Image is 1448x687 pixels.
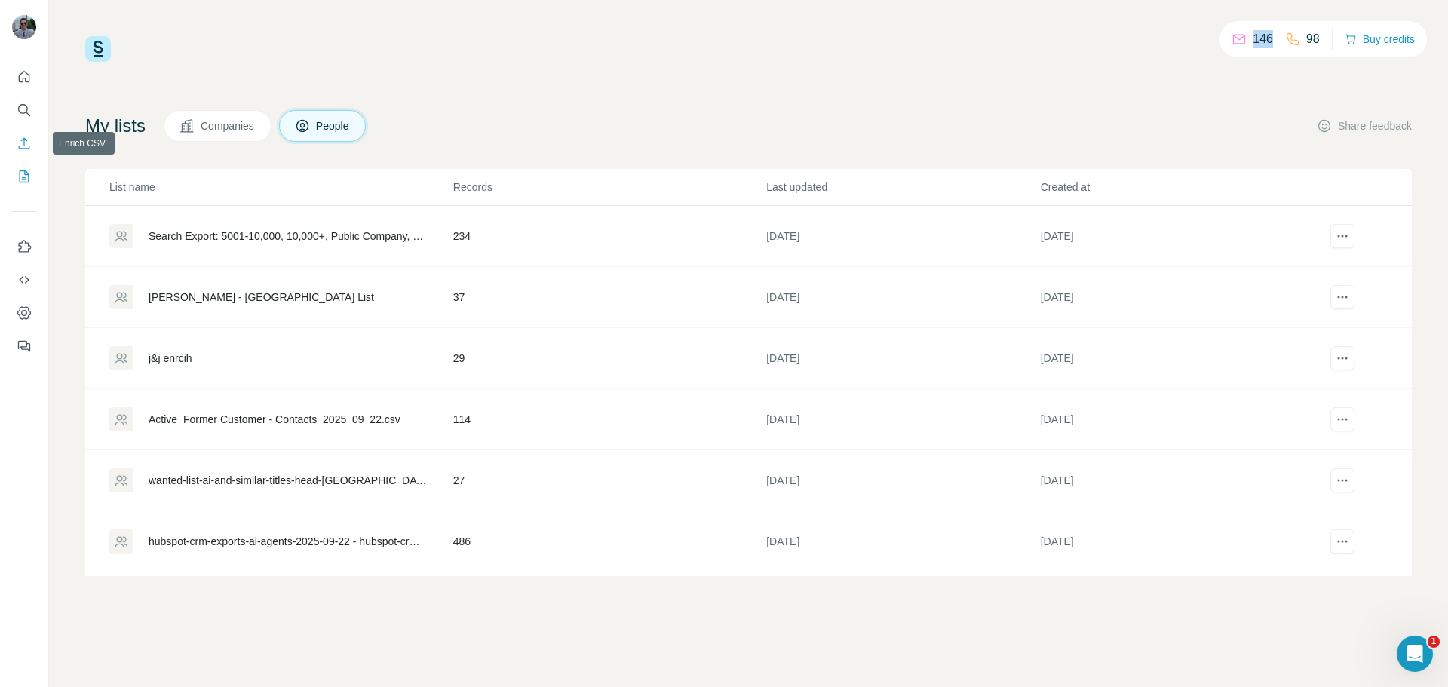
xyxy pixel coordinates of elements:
[1330,407,1354,431] button: actions
[149,412,400,427] div: Active_Former Customer - Contacts_2025_09_22.csv
[452,450,765,511] td: 27
[452,389,765,450] td: 114
[109,179,452,195] p: List name
[765,511,1039,572] td: [DATE]
[1040,572,1314,633] td: [DATE]
[201,118,256,133] span: Companies
[452,328,765,389] td: 29
[765,328,1039,389] td: [DATE]
[12,266,36,293] button: Use Surfe API
[765,206,1039,267] td: [DATE]
[1040,206,1314,267] td: [DATE]
[452,206,765,267] td: 234
[149,534,428,549] div: hubspot-crm-exports-ai-agents-2025-09-22 - hubspot-crm-exports-ai-agents-2025-09-22.csv
[765,267,1039,328] td: [DATE]
[1397,636,1433,672] iframe: Intercom live chat
[765,450,1039,511] td: [DATE]
[453,179,765,195] p: Records
[12,163,36,190] button: My lists
[149,351,192,366] div: j&j enrcih
[1041,179,1313,195] p: Created at
[85,36,111,62] img: Surfe Logo
[149,290,374,305] div: [PERSON_NAME] - [GEOGRAPHIC_DATA] List
[1306,30,1320,48] p: 98
[1040,389,1314,450] td: [DATE]
[1345,29,1415,50] button: Buy credits
[1040,267,1314,328] td: [DATE]
[1040,511,1314,572] td: [DATE]
[1317,118,1412,133] button: Share feedback
[1040,450,1314,511] td: [DATE]
[12,299,36,327] button: Dashboard
[316,118,351,133] span: People
[452,572,765,633] td: 56
[1330,285,1354,309] button: actions
[1330,346,1354,370] button: actions
[85,114,146,138] h4: My lists
[12,97,36,124] button: Search
[1040,328,1314,389] td: [DATE]
[12,15,36,39] img: Avatar
[765,389,1039,450] td: [DATE]
[149,228,428,244] div: Search Export: 5001-10,000, 10,000+, Public Company, Privately Held, Engineering, Information Tec...
[12,333,36,360] button: Feedback
[765,572,1039,633] td: [DATE]
[1330,468,1354,492] button: actions
[1428,636,1440,648] span: 1
[149,473,428,488] div: wanted-list-ai-and-similar-titles-head-[GEOGRAPHIC_DATA]
[12,130,36,157] button: Enrich CSV
[1330,224,1354,248] button: actions
[12,63,36,90] button: Quick start
[452,511,765,572] td: 486
[1253,30,1273,48] p: 146
[1330,529,1354,554] button: actions
[766,179,1038,195] p: Last updated
[12,233,36,260] button: Use Surfe on LinkedIn
[452,267,765,328] td: 37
